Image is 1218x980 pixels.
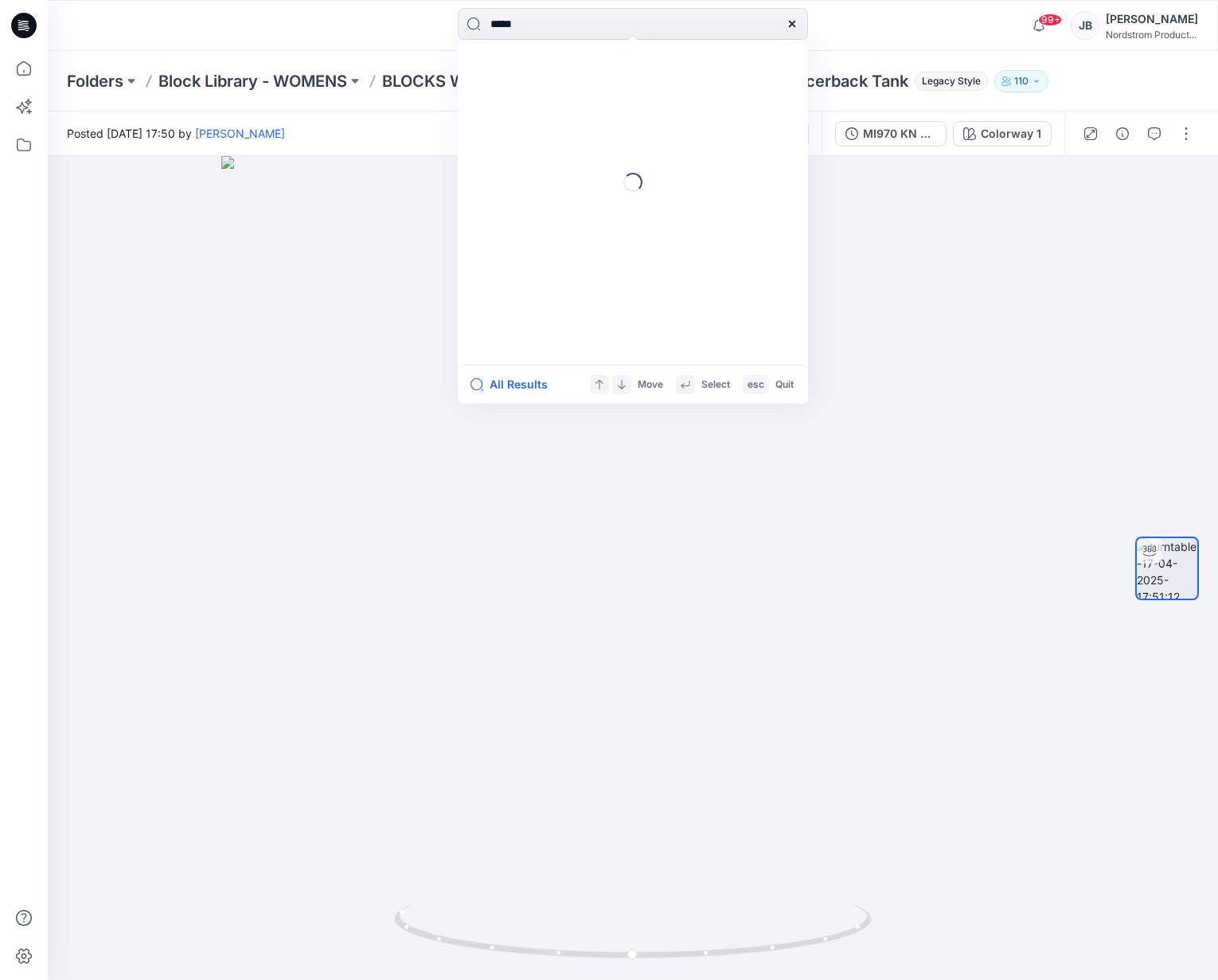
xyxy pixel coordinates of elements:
[67,125,285,142] span: Posted [DATE] 17:50 by
[382,70,634,92] a: BLOCKS W 900 to 999 - Knit Cut & Sew Tops
[981,125,1041,143] div: Colorway 1
[1014,72,1029,90] p: 110
[775,377,794,393] p: Quit
[67,70,123,92] a: Folders
[908,70,988,92] button: Legacy Style
[835,121,947,146] button: MI970 KN Slim Raceback
[1071,11,1099,40] div: JB
[748,377,764,393] p: esc
[1106,29,1198,41] div: Nordstrom Product...
[1106,10,1198,29] div: [PERSON_NAME]
[994,70,1048,92] button: 110
[158,70,347,92] a: Block Library - WOMENS
[863,125,936,143] div: MI970 KN Slim Raceback
[1137,538,1197,599] img: turntable-17-04-2025-17:51:12
[915,72,988,91] span: Legacy Style
[953,121,1052,146] button: Colorway 1
[701,377,730,393] p: Select
[195,127,285,140] a: [PERSON_NAME]
[470,375,558,394] button: All Results
[638,377,663,393] p: Move
[1110,121,1135,146] button: Details
[1038,14,1062,26] span: 99+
